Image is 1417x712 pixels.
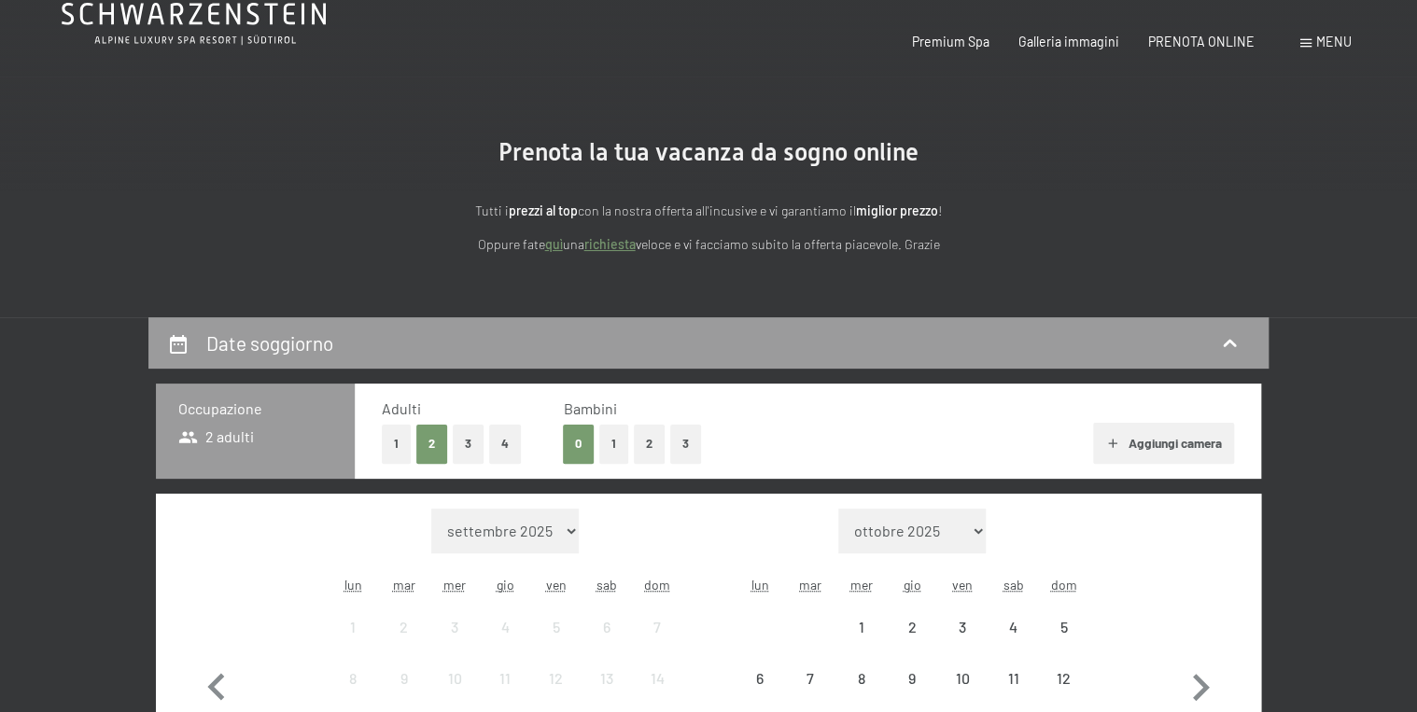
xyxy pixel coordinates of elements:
span: Adulti [382,399,421,417]
div: Wed Sep 10 2025 [429,653,480,704]
button: 3 [453,425,484,463]
div: arrivo/check-in non effettuabile [530,653,581,704]
abbr: giovedì [903,577,920,593]
div: Sat Oct 04 2025 [988,601,1038,651]
div: 3 [431,620,478,666]
abbr: sabato [1003,577,1023,593]
abbr: venerdì [545,577,566,593]
button: 2 [416,425,447,463]
div: arrivo/check-in non effettuabile [429,653,480,704]
button: Aggiungi camera [1093,423,1234,464]
div: arrivo/check-in non effettuabile [937,653,988,704]
div: Sun Sep 14 2025 [632,653,682,704]
abbr: sabato [596,577,617,593]
div: Tue Oct 07 2025 [785,653,835,704]
div: 7 [634,620,680,666]
div: Fri Sep 05 2025 [530,601,581,651]
div: Thu Oct 02 2025 [887,601,937,651]
div: arrivo/check-in non effettuabile [582,601,632,651]
h3: Occupazione [178,398,332,419]
div: Mon Oct 06 2025 [735,653,785,704]
div: Sun Oct 05 2025 [1039,601,1089,651]
abbr: martedì [393,577,415,593]
div: arrivo/check-in non effettuabile [429,601,480,651]
span: Menu [1316,34,1352,49]
div: 3 [939,620,986,666]
div: arrivo/check-in non effettuabile [378,601,428,651]
div: arrivo/check-in non effettuabile [735,653,785,704]
abbr: lunedì [344,577,362,593]
div: arrivo/check-in non effettuabile [887,601,937,651]
span: 2 adulti [178,426,254,447]
button: 3 [670,425,701,463]
div: Tue Sep 09 2025 [378,653,428,704]
div: arrivo/check-in non effettuabile [988,653,1038,704]
div: 4 [989,620,1036,666]
a: Premium Spa [912,34,989,49]
div: arrivo/check-in non effettuabile [835,601,886,651]
div: arrivo/check-in non effettuabile [937,601,988,651]
div: Thu Sep 04 2025 [480,601,530,651]
div: Fri Oct 10 2025 [937,653,988,704]
div: Sun Oct 12 2025 [1039,653,1089,704]
button: 4 [489,425,521,463]
div: arrivo/check-in non effettuabile [582,653,632,704]
strong: prezzi al top [509,202,578,218]
abbr: domenica [1051,577,1077,593]
div: Tue Sep 02 2025 [378,601,428,651]
div: 6 [583,620,630,666]
abbr: venerdì [952,577,973,593]
abbr: giovedì [497,577,514,593]
button: 0 [563,425,594,463]
div: arrivo/check-in non effettuabile [632,653,682,704]
abbr: domenica [644,577,670,593]
div: Fri Oct 03 2025 [937,601,988,651]
div: arrivo/check-in non effettuabile [480,601,530,651]
div: Sun Sep 07 2025 [632,601,682,651]
div: 2 [889,620,935,666]
div: arrivo/check-in non effettuabile [530,601,581,651]
div: 5 [532,620,579,666]
div: Sat Sep 13 2025 [582,653,632,704]
div: Fri Sep 12 2025 [530,653,581,704]
a: richiesta [584,236,636,252]
div: arrivo/check-in non effettuabile [1039,601,1089,651]
div: Thu Sep 11 2025 [480,653,530,704]
button: 1 [382,425,411,463]
div: arrivo/check-in non effettuabile [632,601,682,651]
div: Sat Sep 06 2025 [582,601,632,651]
div: 1 [330,620,376,666]
h2: Date soggiorno [206,331,333,355]
div: arrivo/check-in non effettuabile [785,653,835,704]
div: arrivo/check-in non effettuabile [328,653,378,704]
p: Oppure fate una veloce e vi facciamo subito la offerta piacevole. Grazie [298,234,1119,256]
button: 1 [599,425,628,463]
div: arrivo/check-in non effettuabile [988,601,1038,651]
div: arrivo/check-in non effettuabile [378,653,428,704]
abbr: martedì [799,577,821,593]
span: Prenota la tua vacanza da sogno online [498,138,919,166]
div: 5 [1041,620,1087,666]
div: 2 [380,620,427,666]
div: Sat Oct 11 2025 [988,653,1038,704]
div: arrivo/check-in non effettuabile [1039,653,1089,704]
div: arrivo/check-in non effettuabile [835,653,886,704]
div: Mon Sep 08 2025 [328,653,378,704]
div: 4 [482,620,528,666]
a: PRENOTA ONLINE [1148,34,1255,49]
div: Wed Sep 03 2025 [429,601,480,651]
div: Wed Oct 01 2025 [835,601,886,651]
div: arrivo/check-in non effettuabile [887,653,937,704]
abbr: mercoledì [443,577,466,593]
div: Wed Oct 08 2025 [835,653,886,704]
a: Galleria immagini [1018,34,1119,49]
div: 1 [837,620,884,666]
button: 2 [634,425,665,463]
abbr: mercoledì [850,577,873,593]
div: arrivo/check-in non effettuabile [480,653,530,704]
span: Bambini [563,399,616,417]
abbr: lunedì [751,577,768,593]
